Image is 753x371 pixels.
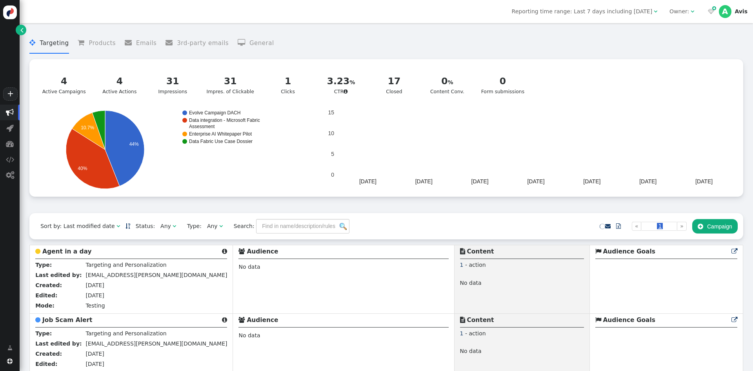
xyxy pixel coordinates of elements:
span:  [222,317,227,323]
b: Content [467,248,494,255]
text: [DATE] [415,178,433,185]
span:  [29,39,40,46]
a: 3.23CTR [317,70,365,100]
b: Created: [35,351,62,357]
span:  [20,26,24,34]
a:  [605,223,611,229]
a: 31Impres. of Clickable [202,70,259,100]
span:  [595,248,601,254]
text: 15 [328,109,334,116]
li: Emails [125,33,157,54]
a: 0Content Conv. [423,70,471,100]
div: Owner: [669,7,689,16]
a: 17Closed [370,70,418,100]
a: 1Clicks [264,70,312,100]
span: [EMAIL_ADDRESS][PERSON_NAME][DOMAIN_NAME] [85,340,227,347]
div: Closed [375,74,414,96]
b: Content [467,317,494,324]
span:  [691,9,694,14]
span:  [731,248,737,254]
b: Audience [247,248,278,255]
text: 40% [78,166,87,171]
div: Sort by: Last modified date [40,222,115,230]
span:  [238,248,245,254]
span:  [712,5,716,12]
div: Avis [735,8,748,15]
span:  [595,317,601,323]
a: 0Form submissions [476,70,529,100]
text: 10.7% [81,125,94,130]
span:  [125,39,136,46]
img: icon_search.png [340,223,347,230]
li: General [238,33,274,54]
span:  [731,317,737,323]
span: 1 [460,262,464,268]
text: [DATE] [471,178,488,185]
text: Data Fabric Use Case Dossier [189,139,253,144]
span: [EMAIL_ADDRESS][PERSON_NAME][DOMAIN_NAME] [85,272,227,278]
b: Type: [35,262,52,268]
span: Search: [228,223,255,229]
a:   [706,7,716,16]
span:  [222,248,227,254]
button: Campaign [692,219,738,233]
div: Form submissions [481,74,524,96]
div: 17 [375,74,414,88]
span:  [6,140,14,148]
span:  [78,39,89,46]
a: « [632,222,642,231]
text: [DATE] [639,178,657,185]
b: Audience [247,317,278,324]
text: Assessment [189,124,215,129]
span:  [698,223,703,230]
text: [DATE] [359,178,376,185]
a: 4Active Actions [95,70,144,100]
svg: A chart. [35,110,312,189]
span: Targeting and Personalization [85,330,166,337]
span: Reporting time range: Last 7 days including [DATE] [512,8,652,14]
a: 31Impressions [149,70,197,100]
div: Active Campaigns [42,74,86,96]
li: 3rd-party emails [166,33,229,54]
a:  [611,219,626,233]
a:  [16,25,26,35]
span: [DATE] [85,282,104,288]
span:  [116,223,120,229]
a: » [677,222,687,231]
div: Any [207,222,218,230]
b: Audience Goals [603,317,655,324]
span:  [616,223,621,229]
span: - action [465,262,486,268]
div: 4 [100,74,139,88]
a:  [731,317,737,324]
span: [DATE] [85,351,104,357]
div: Clicks [269,74,307,96]
div: Impres. of Clickable [207,74,254,96]
text: 0 [331,172,334,178]
text: Data integration - Microsoft Fabric [189,118,260,123]
span: No data [238,332,260,338]
span:  [173,223,176,229]
span:  [6,124,14,132]
span:  [166,39,177,46]
span:  [35,317,40,323]
div: 31 [207,74,254,88]
li: Targeting [29,33,69,54]
div: 3.23 [322,74,360,88]
span: - action [465,330,486,337]
text: [DATE] [527,178,544,185]
a:  [125,223,130,229]
div: 0 [481,74,524,88]
div: A chart. [316,110,732,189]
img: logo-icon.svg [3,5,17,19]
span: Status: [130,222,155,230]
span:  [654,9,657,14]
text: [DATE] [695,178,713,185]
div: 1 [269,74,307,88]
text: 5 [331,151,334,157]
input: Find in name/description/rules [256,219,349,233]
a:  [2,341,18,355]
b: Job Scam Alert [42,317,92,324]
span:  [219,223,223,229]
